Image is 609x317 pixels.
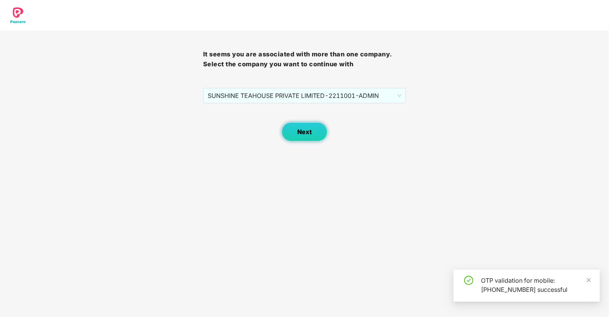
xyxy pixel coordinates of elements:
[282,122,327,141] button: Next
[203,50,406,69] h3: It seems you are associated with more than one company. Select the company you want to continue with
[297,128,312,136] span: Next
[464,276,473,285] span: check-circle
[586,277,591,283] span: close
[208,88,402,103] span: SUNSHINE TEAHOUSE PRIVATE LIMITED - 2211001 - ADMIN
[481,276,591,294] div: OTP validation for mobile: [PHONE_NUMBER] successful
